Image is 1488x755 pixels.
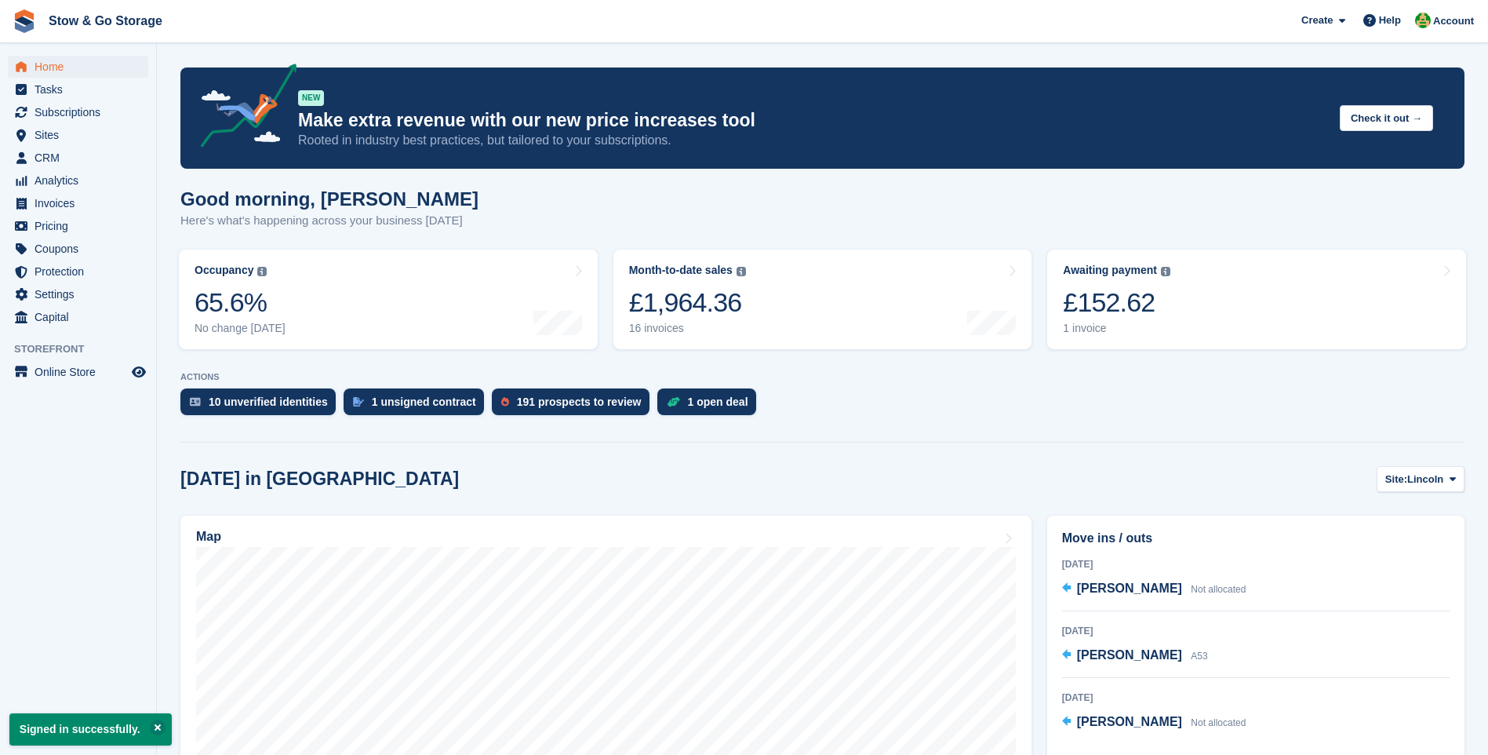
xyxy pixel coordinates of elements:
span: Invoices [35,192,129,214]
a: menu [8,283,148,305]
p: Rooted in industry best practices, but tailored to your subscriptions. [298,132,1327,149]
span: [PERSON_NAME] [1077,582,1182,595]
span: Tasks [35,78,129,100]
span: Account [1433,13,1474,29]
img: prospect-51fa495bee0391a8d652442698ab0144808aea92771e9ea1ae160a38d050c398.svg [501,397,509,407]
span: Settings [35,283,129,305]
a: menu [8,361,148,383]
span: Home [35,56,129,78]
div: £1,964.36 [629,286,746,319]
div: 16 invoices [629,322,746,335]
span: [PERSON_NAME] [1077,715,1182,728]
img: deal-1b604bf984904fb50ccaf53a9ad4b4a5d6e5aea283cecdc64d6e3604feb123c2.svg [667,396,680,407]
img: verify_identity-adf6edd0f0f0b5bbfe63781bf79b02c33cf7c696d77639b501bdc392416b5a36.svg [190,397,201,407]
a: [PERSON_NAME] Not allocated [1062,713,1246,733]
a: 1 unsigned contract [344,388,492,423]
a: menu [8,147,148,169]
img: icon-info-grey-7440780725fd019a000dd9b08b2336e03edf1995a4989e88bcd33f0948082b44.svg [1161,267,1170,276]
a: Month-to-date sales £1,964.36 16 invoices [613,250,1032,349]
button: Site: Lincoln [1377,466,1464,492]
a: 1 open deal [657,388,764,423]
div: Awaiting payment [1063,264,1157,277]
div: 1 unsigned contract [372,396,476,408]
div: Occupancy [195,264,253,277]
a: Awaiting payment £152.62 1 invoice [1047,250,1466,349]
span: Not allocated [1191,717,1246,728]
a: menu [8,56,148,78]
div: No change [DATE] [195,322,286,335]
a: Occupancy 65.6% No change [DATE] [179,250,598,349]
img: icon-info-grey-7440780725fd019a000dd9b08b2336e03edf1995a4989e88bcd33f0948082b44.svg [737,267,746,276]
span: A53 [1191,651,1207,662]
span: Storefront [14,341,156,357]
a: 10 unverified identities [180,388,344,423]
div: NEW [298,90,324,106]
span: [PERSON_NAME] [1077,648,1182,662]
h2: Map [196,530,221,544]
h2: Move ins / outs [1062,529,1450,548]
span: Lincoln [1407,472,1443,487]
div: [DATE] [1062,691,1450,705]
a: menu [8,101,148,123]
img: stora-icon-8386f47178a22dfd0bd8f6a31ec36ba5ce8667c1dd55bd0f319d3a0aa187defe.svg [13,9,36,33]
span: Not allocated [1191,584,1246,595]
p: ACTIONS [180,372,1464,382]
a: menu [8,215,148,237]
a: 191 prospects to review [492,388,657,423]
a: menu [8,124,148,146]
span: Sites [35,124,129,146]
p: Make extra revenue with our new price increases tool [298,109,1327,132]
a: Preview store [129,363,148,381]
span: Site: [1385,472,1407,487]
a: menu [8,170,148,191]
div: 65.6% [195,286,286,319]
img: price-adjustments-announcement-icon-8257ccfd72463d97f412b2fc003d46551f7dbcb40ab6d574587a9cd5c0d94... [187,64,297,153]
button: Check it out → [1340,105,1433,131]
span: Online Store [35,361,129,383]
img: Alex Taylor [1415,13,1431,28]
img: contract_signature_icon-13c848040528278c33f63329250d36e43548de30e8caae1d1a13099fd9432cc5.svg [353,397,364,407]
span: Help [1379,13,1401,28]
div: [DATE] [1062,557,1450,571]
span: Capital [35,306,129,328]
div: 1 open deal [688,396,748,408]
h1: Good morning, [PERSON_NAME] [180,188,478,210]
div: £152.62 [1063,286,1170,319]
a: Stow & Go Storage [42,8,169,34]
h2: [DATE] in [GEOGRAPHIC_DATA] [180,469,459,490]
a: menu [8,306,148,328]
span: Create [1301,13,1333,28]
span: Pricing [35,215,129,237]
div: 191 prospects to review [517,396,642,408]
a: menu [8,238,148,260]
a: menu [8,192,148,214]
span: Analytics [35,170,129,191]
div: Month-to-date sales [629,264,733,277]
img: icon-info-grey-7440780725fd019a000dd9b08b2336e03edf1995a4989e88bcd33f0948082b44.svg [257,267,267,276]
span: Coupons [35,238,129,260]
span: Subscriptions [35,101,129,123]
p: Here's what's happening across your business [DATE] [180,212,478,230]
a: [PERSON_NAME] Not allocated [1062,579,1246,600]
div: 10 unverified identities [209,396,328,408]
a: [PERSON_NAME] A53 [1062,646,1208,666]
span: CRM [35,147,129,169]
span: Protection [35,261,129,283]
div: [DATE] [1062,624,1450,638]
p: Signed in successfully. [9,713,172,746]
a: menu [8,78,148,100]
div: 1 invoice [1063,322,1170,335]
a: menu [8,261,148,283]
